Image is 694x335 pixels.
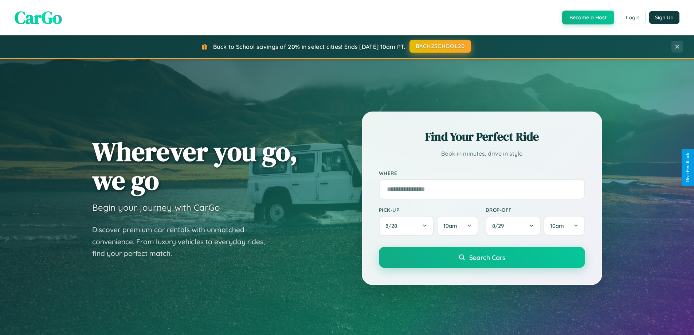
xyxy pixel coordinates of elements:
div: Give Feedback [685,153,690,182]
button: 8/29 [486,216,541,236]
button: Become a Host [562,11,614,24]
button: 10am [437,216,478,236]
span: Search Cars [469,253,505,261]
span: 8 / 28 [385,222,401,229]
span: CarGo [15,5,62,30]
h3: Begin your journey with CarGo [92,202,220,213]
span: 10am [550,222,564,229]
span: Back to School savings of 20% in select cities! Ends [DATE] 10am PT. [213,43,405,50]
h1: Wherever you go, we go [92,137,298,195]
button: BACK2SCHOOL20 [409,40,471,53]
span: 8 / 29 [492,222,507,229]
label: Drop-off [486,207,585,213]
button: Login [620,11,646,24]
button: 10am [544,216,585,236]
span: 10am [443,222,457,229]
button: Search Cars [379,247,585,268]
label: Where [379,170,585,176]
button: Sign Up [649,11,679,24]
p: Book in minutes, drive in style [379,148,585,159]
h2: Find Your Perfect Ride [379,129,585,145]
button: 8/28 [379,216,434,236]
p: Discover premium car rentals with unmatched convenience. From luxury vehicles to everyday rides, ... [92,224,274,260]
label: Pick-up [379,207,478,213]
